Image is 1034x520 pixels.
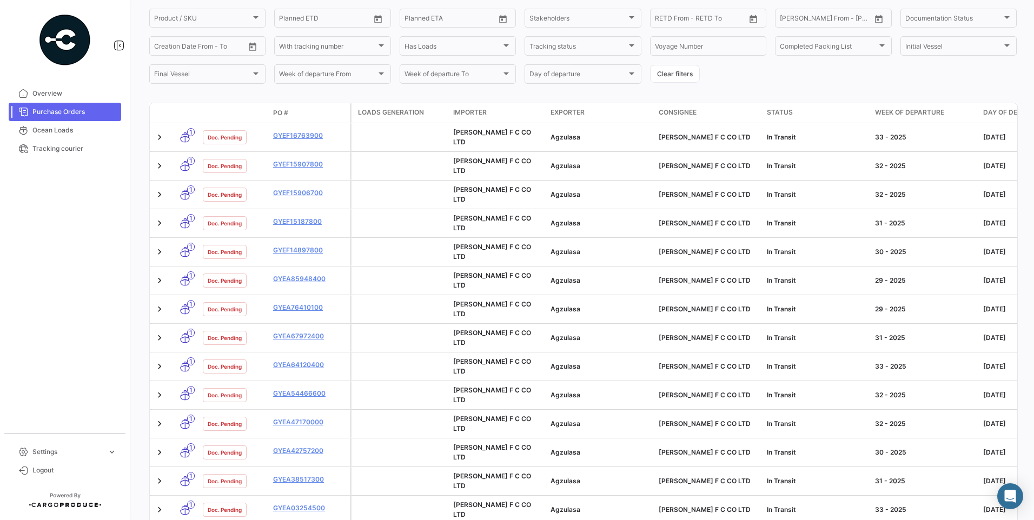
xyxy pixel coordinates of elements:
button: Open calendar [370,11,386,27]
span: 1 [187,300,195,308]
input: To [177,44,220,51]
div: In Transit [767,362,866,371]
datatable-header-cell: Importer [449,103,546,123]
button: Clear filters [650,65,700,83]
span: 1 [187,415,195,423]
a: Tracking courier [9,139,121,158]
span: 1 [187,214,195,222]
div: Abrir Intercom Messenger [997,483,1023,509]
span: SEUNG JIN F C CO LTD [659,133,751,141]
a: Expand/Collapse Row [154,246,165,257]
a: Expand/Collapse Row [154,275,165,286]
span: SEUNG JIN F C CO LTD [453,128,531,146]
span: Logout [32,465,117,475]
a: GYEA67972400 [273,331,346,341]
button: Open calendar [244,38,261,55]
span: Doc. Pending [208,419,242,428]
div: 30 - 2025 [875,448,975,457]
div: In Transit [767,132,866,142]
span: Doc. Pending [208,334,242,342]
div: 32 - 2025 [875,161,975,171]
span: Completed Packing List [780,44,877,51]
span: Doc. Pending [208,305,242,314]
span: Agzulasa [551,391,580,399]
a: Overview [9,84,121,103]
span: SEUNG JIN F C CO LTD [659,248,751,256]
span: Agzulasa [551,419,580,428]
div: 31 - 2025 [875,476,975,486]
div: 29 - 2025 [875,276,975,285]
span: 1 [187,185,195,194]
a: Ocean Loads [9,121,121,139]
span: Overview [32,89,117,98]
span: Stakeholders [529,16,626,24]
span: 1 [187,271,195,279]
div: 31 - 2025 [875,333,975,343]
a: Expand/Collapse Row [154,189,165,200]
datatable-header-cell: Exporter [546,103,654,123]
span: Agzulasa [551,276,580,284]
span: Agzulasa [551,305,580,313]
a: Expand/Collapse Row [154,218,165,229]
a: GYEF14897800 [273,245,346,255]
span: SEUNG JIN F C CO LTD [453,472,531,490]
span: Doc. Pending [208,190,242,199]
a: GYEA64120400 [273,360,346,370]
span: SEUNG JIN F C CO LTD [453,501,531,518]
button: Open calendar [495,11,511,27]
datatable-header-cell: Loads generation [352,103,449,123]
span: SEUNG JIN F C CO LTD [453,214,531,232]
span: SEUNG JIN F C CO LTD [659,305,751,313]
span: SEUNG JIN F C CO LTD [659,362,751,370]
div: 32 - 2025 [875,419,975,429]
span: Agzulasa [551,162,580,170]
span: SEUNG JIN F C CO LTD [659,276,751,284]
a: GYEA76410100 [273,303,346,312]
datatable-header-cell: Doc. Status [198,109,269,117]
div: 33 - 2025 [875,505,975,515]
span: Documentation Status [905,16,1002,24]
a: Expand/Collapse Row [154,418,165,429]
a: GYEF15906700 [273,188,346,198]
a: Expand/Collapse Row [154,332,165,343]
a: Expand/Collapse Row [154,447,165,458]
span: SEUNG JIN F C CO LTD [453,185,531,203]
a: Expand/Collapse Row [154,476,165,486]
span: Exporter [551,108,585,117]
datatable-header-cell: PO # [269,104,350,122]
span: Day of departure [529,72,626,79]
span: SEUNG JIN F C CO LTD [659,477,751,485]
a: GYEF15187800 [273,217,346,226]
a: GYEA03254500 [273,503,346,513]
a: Expand/Collapse Row [154,161,165,171]
span: Importer [453,108,487,117]
span: Agzulasa [551,219,580,227]
div: In Transit [767,161,866,171]
span: Doc. Pending [208,391,242,399]
a: Expand/Collapse Row [154,504,165,515]
a: GYEA42757200 [273,446,346,456]
a: Expand/Collapse Row [154,361,165,372]
span: Doc. Pending [208,477,242,485]
span: Doc. Pending [208,276,242,285]
input: To [678,16,721,24]
div: In Transit [767,247,866,257]
span: Doc. Pending [208,505,242,514]
span: 1 [187,472,195,480]
img: powered-by.png [38,13,92,67]
span: SEUNG JIN F C CO LTD [453,443,531,461]
a: GYEF16763900 [273,131,346,141]
button: Open calendar [745,11,761,27]
span: Week of departure [875,108,944,117]
span: Doc. Pending [208,133,242,142]
div: 32 - 2025 [875,390,975,400]
div: In Transit [767,505,866,515]
span: Agzulasa [551,477,580,485]
datatable-header-cell: Consignee [654,103,763,123]
button: Open calendar [871,11,887,27]
span: SEUNG JIN F C CO LTD [659,219,751,227]
span: Week of departure To [405,72,501,79]
span: Ocean Loads [32,125,117,135]
div: In Transit [767,448,866,457]
a: Expand/Collapse Row [154,132,165,143]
